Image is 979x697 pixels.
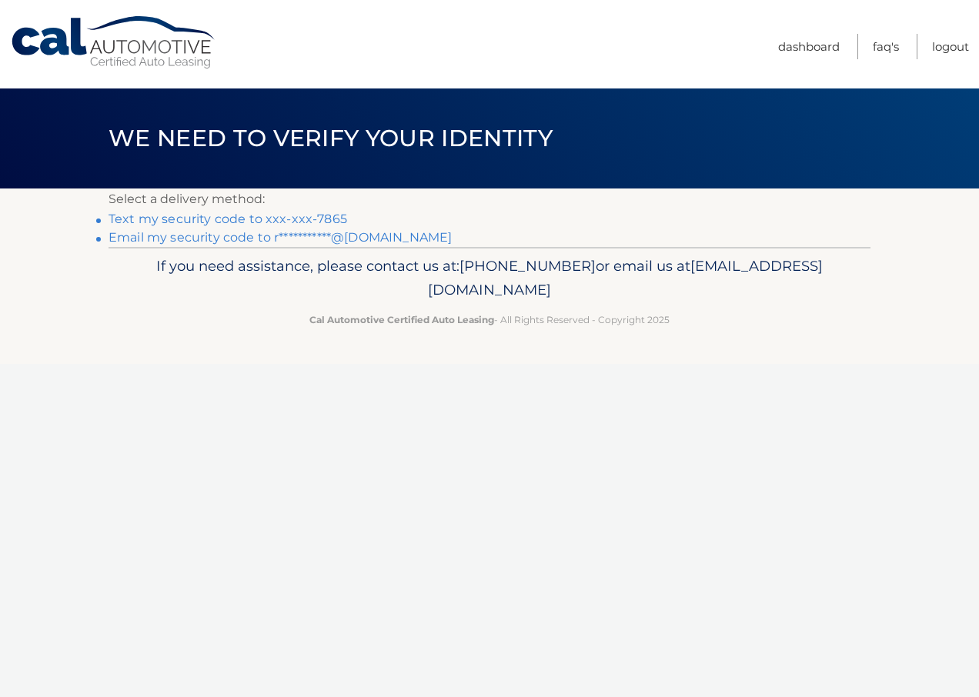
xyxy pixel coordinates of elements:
span: We need to verify your identity [109,124,553,152]
span: [PHONE_NUMBER] [459,257,596,275]
p: Select a delivery method: [109,188,870,210]
p: If you need assistance, please contact us at: or email us at [119,254,860,303]
a: Dashboard [778,34,840,59]
a: Cal Automotive [10,15,218,70]
a: FAQ's [873,34,899,59]
a: Logout [932,34,969,59]
strong: Cal Automotive Certified Auto Leasing [309,314,494,325]
a: Text my security code to xxx-xxx-7865 [109,212,347,226]
p: - All Rights Reserved - Copyright 2025 [119,312,860,328]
